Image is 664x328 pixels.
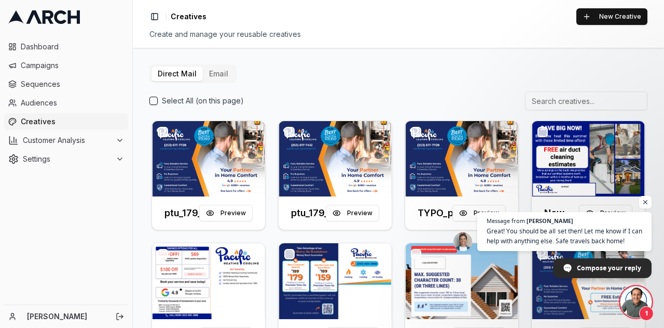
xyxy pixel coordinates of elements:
[577,259,641,277] span: Compose your reply
[23,135,112,146] span: Customer Analysis
[152,243,265,319] img: Front creative for New Campaign (Back)
[203,67,234,81] button: Email
[639,306,654,321] span: 1
[4,38,128,55] a: Dashboard
[525,91,647,110] input: Search creatives...
[162,96,244,106] label: Select All (on this page)
[4,76,128,93] a: Sequences
[452,205,506,221] button: Preview
[405,121,518,196] img: Front creative for TYPO_ptu_179_directmail_newcustomers_sept2025
[487,218,525,224] span: Message from
[171,11,206,22] span: Creatives
[151,67,203,81] button: Direct Mail
[326,205,379,221] button: Preview
[579,205,632,221] button: Preview
[164,206,199,220] h3: ptu_179_directmail_newcustomers_september2025
[4,151,128,167] button: Settings
[4,95,128,111] a: Audiences
[576,8,647,25] button: New Creative
[113,309,127,324] button: Log out
[544,206,579,220] h3: New Campaign (Front)
[4,113,128,130] a: Creatives
[418,206,452,220] h3: TYPO_ptu_179_directmail_newcustomers_sept2025
[4,57,128,74] a: Campaigns
[279,243,392,319] img: Front creative for New Campaign (Front)
[199,205,253,221] button: Preview
[152,121,265,196] img: Front creative for ptu_179_directmail_newcustomers_september2025
[23,154,112,164] span: Settings
[21,98,124,108] span: Audiences
[21,60,124,71] span: Campaigns
[21,79,124,89] span: Sequences
[291,206,326,220] h3: ptu_179_multi_inactivecustomers_a_sept2025
[527,218,573,224] span: [PERSON_NAME]
[532,121,645,196] img: Front creative for New Campaign (Front)
[171,11,206,22] nav: breadcrumb
[487,226,642,246] span: Great! You should be all set then! Let me know if I can help with anything else. Safe travels bac...
[21,116,124,127] span: Creatives
[149,29,647,40] div: Create and manage your reusable creatives
[279,121,392,196] img: Front creative for ptu_179_multi_inactivecustomers_a_sept2025
[405,243,518,319] img: Front creative for New Campaign (Front)
[27,311,104,322] a: [PERSON_NAME]
[21,42,124,52] span: Dashboard
[532,243,645,319] img: Front creative for New Campaign (Front) (Copy)
[620,286,652,318] div: Open chat
[4,132,128,149] button: Customer Analysis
